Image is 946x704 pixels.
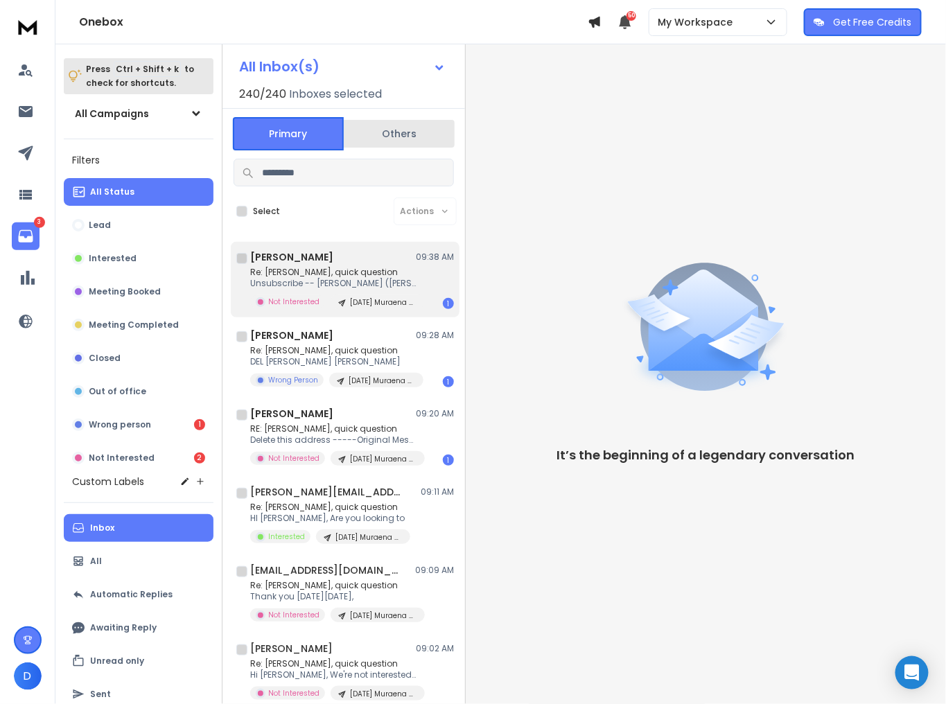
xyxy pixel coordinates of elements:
[350,297,417,308] p: [DATE] Muraena 3rd List
[90,522,114,534] p: Inbox
[64,278,213,306] button: Meeting Booked
[658,15,738,29] p: My Workspace
[89,353,121,364] p: Closed
[344,118,455,149] button: Others
[250,580,417,591] p: Re: [PERSON_NAME], quick question
[250,658,417,669] p: Re: [PERSON_NAME], quick question
[89,452,155,464] p: Not Interested
[64,100,213,127] button: All Campaigns
[233,117,344,150] button: Primary
[350,689,417,699] p: [DATE] Muraena 3rd List
[64,614,213,642] button: Awaiting Reply
[64,311,213,339] button: Meeting Completed
[250,434,417,446] p: Delete this address -----Original Message-----
[253,206,280,217] label: Select
[64,378,213,405] button: Out of office
[268,610,319,620] p: Not Interested
[89,253,137,264] p: Interested
[89,286,161,297] p: Meeting Booked
[335,532,402,543] p: [DATE] Muraena 3rd List
[289,86,382,103] h3: Inboxes selected
[14,662,42,690] button: D
[64,514,213,542] button: Inbox
[416,408,454,419] p: 09:20 AM
[228,53,457,80] button: All Inbox(s)
[268,453,319,464] p: Not Interested
[350,454,417,464] p: [DATE] Muraena 3rd List
[114,61,181,77] span: Ctrl + Shift + k
[804,8,922,36] button: Get Free Credits
[239,86,286,103] span: 240 / 240
[89,220,111,231] p: Lead
[250,423,417,434] p: RE: [PERSON_NAME], quick question
[443,298,454,309] div: 1
[268,375,318,385] p: Wrong Person
[443,455,454,466] div: 1
[895,656,929,689] div: Open Intercom Messenger
[64,444,213,472] button: Not Interested2
[250,356,417,367] p: DEL [PERSON_NAME] [PERSON_NAME]
[90,655,144,667] p: Unread only
[64,547,213,575] button: All
[250,407,333,421] h1: [PERSON_NAME]
[833,15,912,29] p: Get Free Credits
[416,252,454,263] p: 09:38 AM
[90,689,111,700] p: Sent
[90,556,102,567] p: All
[86,62,194,90] p: Press to check for shortcuts.
[89,319,179,331] p: Meeting Completed
[349,376,415,386] p: [DATE] Muraena 3rd List
[64,150,213,170] h3: Filters
[416,330,454,341] p: 09:28 AM
[72,475,144,489] h3: Custom Labels
[250,642,333,655] h1: [PERSON_NAME]
[64,344,213,372] button: Closed
[239,60,319,73] h1: All Inbox(s)
[415,565,454,576] p: 09:09 AM
[64,211,213,239] button: Lead
[194,419,205,430] div: 1
[250,502,410,513] p: Re: [PERSON_NAME], quick question
[268,531,305,542] p: Interested
[250,345,417,356] p: Re: [PERSON_NAME], quick question
[268,297,319,307] p: Not Interested
[89,386,146,397] p: Out of office
[89,419,151,430] p: Wrong person
[250,563,403,577] h1: [EMAIL_ADDRESS][DOMAIN_NAME]
[90,622,157,633] p: Awaiting Reply
[268,688,319,698] p: Not Interested
[250,669,417,680] p: Hi [PERSON_NAME], We're not interested, please
[90,589,173,600] p: Automatic Replies
[250,485,403,499] h1: [PERSON_NAME][EMAIL_ADDRESS][DOMAIN_NAME]
[250,278,417,289] p: Unsubscribe -- [PERSON_NAME] ([PERSON_NAME]) [PERSON_NAME]
[250,513,410,524] p: HI [PERSON_NAME], Are you looking to
[421,486,454,498] p: 09:11 AM
[90,186,134,197] p: All Status
[416,643,454,654] p: 09:02 AM
[75,107,149,121] h1: All Campaigns
[64,647,213,675] button: Unread only
[79,14,588,30] h1: Onebox
[64,581,213,608] button: Automatic Replies
[443,376,454,387] div: 1
[250,250,333,264] h1: [PERSON_NAME]
[14,14,42,39] img: logo
[250,591,417,602] p: Thank you [DATE][DATE],
[64,245,213,272] button: Interested
[12,222,40,250] a: 3
[194,452,205,464] div: 2
[250,328,333,342] h1: [PERSON_NAME]
[34,217,45,228] p: 3
[557,446,855,465] p: It’s the beginning of a legendary conversation
[627,11,636,21] span: 50
[350,610,417,621] p: [DATE] Muraena 3rd List
[250,267,417,278] p: Re: [PERSON_NAME], quick question
[64,411,213,439] button: Wrong person1
[64,178,213,206] button: All Status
